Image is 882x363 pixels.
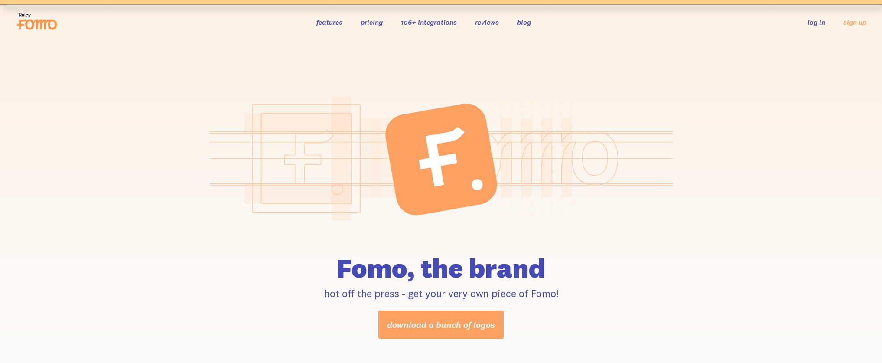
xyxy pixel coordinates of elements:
[316,18,342,26] a: features
[517,18,531,26] a: blog
[475,18,499,26] a: reviews
[361,18,383,26] a: pricing
[807,18,825,26] a: log in
[843,18,866,27] a: sign up
[199,255,683,281] h1: Fomo, the brand
[378,311,504,339] a: download a bunch of logos
[199,287,683,300] p: hot off the press - get your very own piece of Fomo!
[401,18,457,26] a: 106+ integrations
